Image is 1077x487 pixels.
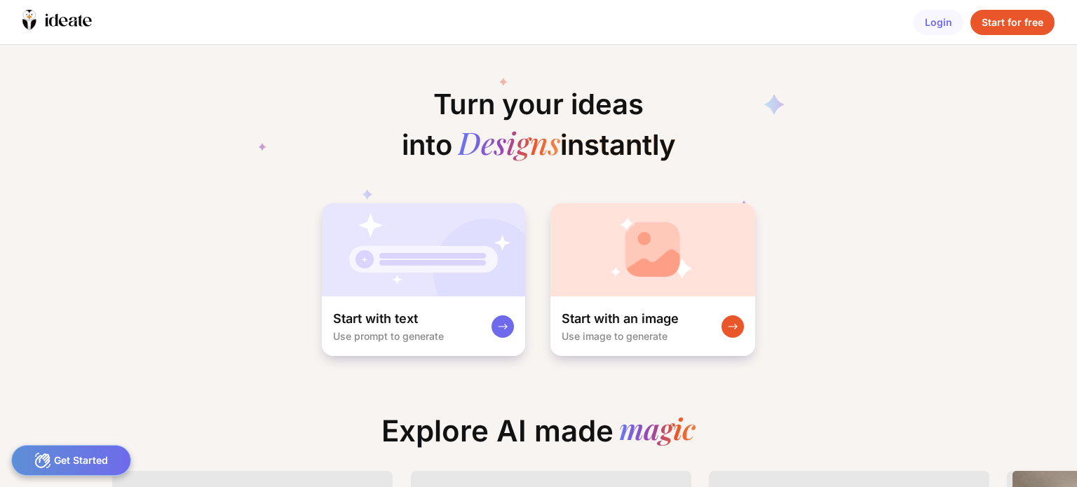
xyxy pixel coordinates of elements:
img: startWithImageCardBg.jpg [550,203,755,296]
div: Start for free [970,10,1055,35]
img: startWithTextCardBg.jpg [322,203,525,296]
div: Use image to generate [562,330,668,342]
div: magic [619,413,696,448]
div: Get Started [11,445,131,476]
div: Use prompt to generate [333,330,444,342]
div: Login [914,10,963,35]
div: Start with text [333,310,418,327]
div: Start with an image [562,310,679,327]
div: Explore AI made [370,413,707,460]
